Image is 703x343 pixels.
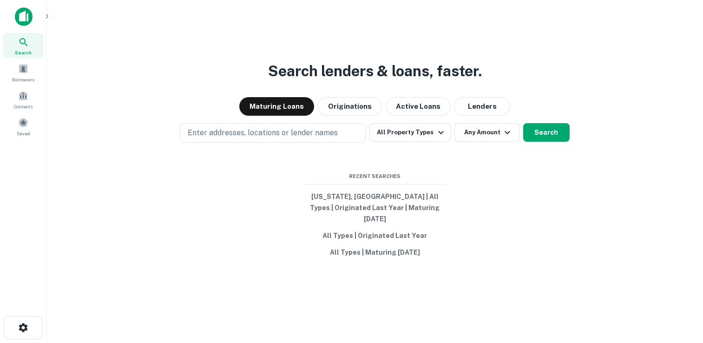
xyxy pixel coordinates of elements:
[15,49,32,56] span: Search
[15,7,33,26] img: capitalize-icon.png
[657,269,703,313] iframe: Chat Widget
[3,33,44,58] a: Search
[369,123,450,142] button: All Property Types
[523,123,570,142] button: Search
[318,97,382,116] button: Originations
[17,130,30,137] span: Saved
[14,103,33,110] span: Contacts
[3,60,44,85] a: Borrowers
[305,172,445,180] span: Recent Searches
[3,114,44,139] a: Saved
[305,188,445,227] button: [US_STATE], [GEOGRAPHIC_DATA] | All Types | Originated Last Year | Maturing [DATE]
[305,227,445,244] button: All Types | Originated Last Year
[180,123,366,143] button: Enter addresses, locations or lender names
[239,97,314,116] button: Maturing Loans
[454,97,510,116] button: Lenders
[188,127,338,139] p: Enter addresses, locations or lender names
[12,76,34,83] span: Borrowers
[305,244,445,261] button: All Types | Maturing [DATE]
[386,97,451,116] button: Active Loans
[268,60,482,82] h3: Search lenders & loans, faster.
[3,87,44,112] a: Contacts
[454,123,519,142] button: Any Amount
